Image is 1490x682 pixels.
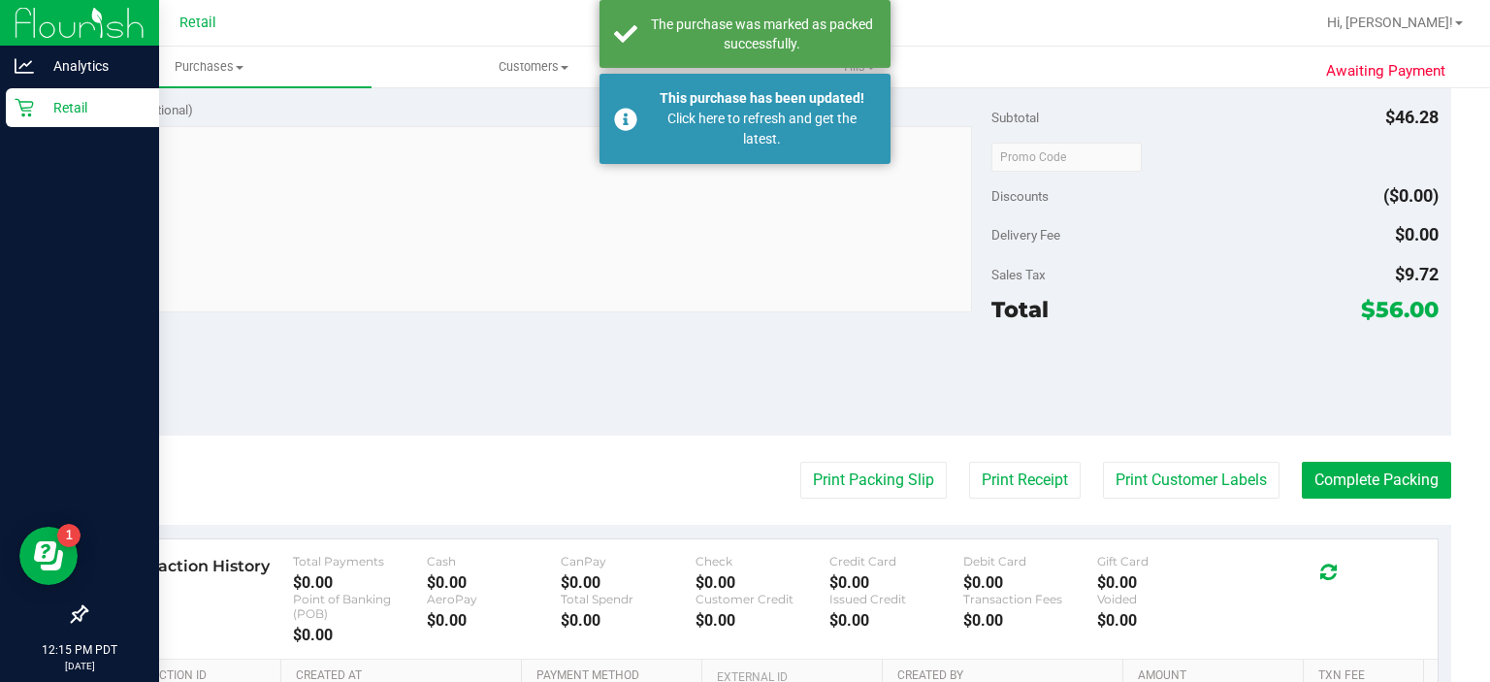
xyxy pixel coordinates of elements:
[9,659,150,673] p: [DATE]
[561,611,695,630] div: $0.00
[47,47,372,87] a: Purchases
[829,592,963,606] div: Issued Credit
[19,527,78,585] iframe: Resource center
[963,554,1097,568] div: Debit Card
[561,592,695,606] div: Total Spendr
[34,54,150,78] p: Analytics
[427,611,561,630] div: $0.00
[561,573,695,592] div: $0.00
[696,554,829,568] div: Check
[1097,611,1231,630] div: $0.00
[1302,462,1451,499] button: Complete Packing
[963,573,1097,592] div: $0.00
[648,109,876,149] div: Click here to refresh and get the latest.
[991,143,1142,172] input: Promo Code
[15,56,34,76] inline-svg: Analytics
[829,573,963,592] div: $0.00
[9,641,150,659] p: 12:15 PM PDT
[427,573,561,592] div: $0.00
[963,592,1097,606] div: Transaction Fees
[1327,15,1453,30] span: Hi, [PERSON_NAME]!
[800,462,947,499] button: Print Packing Slip
[1395,224,1439,244] span: $0.00
[829,611,963,630] div: $0.00
[991,179,1049,213] span: Discounts
[1097,573,1231,592] div: $0.00
[696,592,829,606] div: Customer Credit
[1103,462,1279,499] button: Print Customer Labels
[372,58,696,76] span: Customers
[696,611,829,630] div: $0.00
[991,296,1049,323] span: Total
[648,88,876,109] div: This purchase has been updated!
[696,573,829,592] div: $0.00
[47,58,372,76] span: Purchases
[1097,592,1231,606] div: Voided
[34,96,150,119] p: Retail
[427,592,561,606] div: AeroPay
[648,15,876,53] div: The purchase was marked as packed successfully.
[179,15,216,31] span: Retail
[1361,296,1439,323] span: $56.00
[963,611,1097,630] div: $0.00
[1385,107,1439,127] span: $46.28
[1383,185,1439,206] span: ($0.00)
[1395,264,1439,284] span: $9.72
[969,462,1081,499] button: Print Receipt
[293,626,427,644] div: $0.00
[427,554,561,568] div: Cash
[293,554,427,568] div: Total Payments
[991,227,1060,243] span: Delivery Fee
[829,554,963,568] div: Credit Card
[991,110,1039,125] span: Subtotal
[1326,60,1445,82] span: Awaiting Payment
[293,592,427,621] div: Point of Banking (POB)
[991,267,1046,282] span: Sales Tax
[372,47,696,87] a: Customers
[293,573,427,592] div: $0.00
[561,554,695,568] div: CanPay
[15,98,34,117] inline-svg: Retail
[57,524,81,547] iframe: Resource center unread badge
[1097,554,1231,568] div: Gift Card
